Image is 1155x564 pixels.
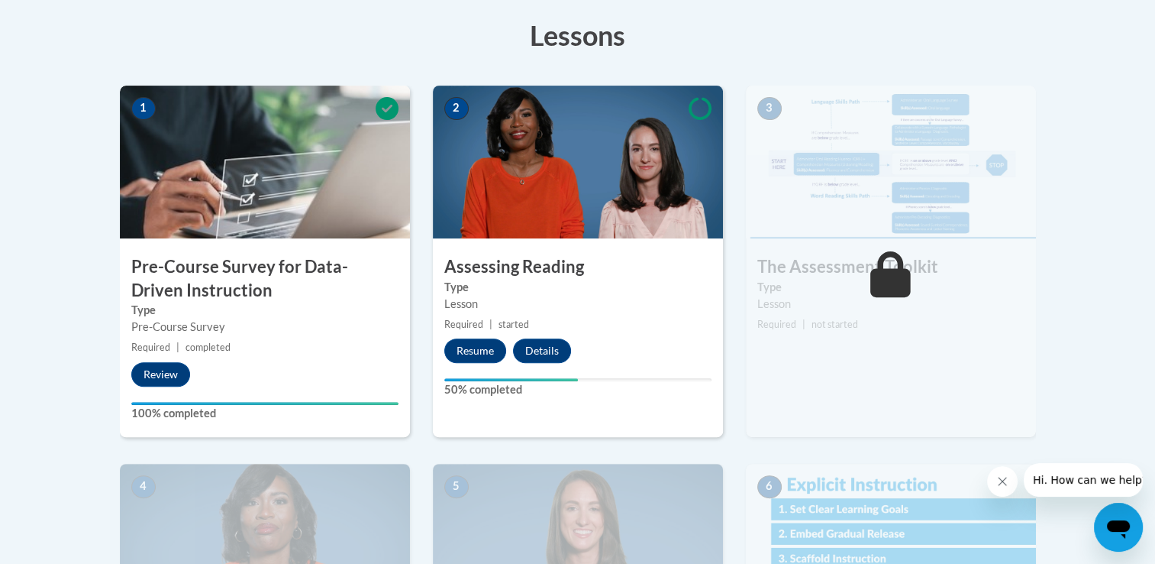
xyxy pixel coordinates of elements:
[757,296,1024,313] div: Lesson
[757,475,782,498] span: 6
[444,319,483,330] span: Required
[120,255,410,303] h3: Pre-Course Survey for Data-Driven Instruction
[444,381,711,398] label: 50% completed
[746,255,1036,279] h3: The Assessment Toolkit
[802,319,805,330] span: |
[131,319,398,335] div: Pre-Course Survey
[444,378,578,381] div: Your progress
[498,319,529,330] span: started
[433,255,723,279] h3: Assessing Reading
[131,362,190,387] button: Review
[489,319,492,330] span: |
[444,279,711,296] label: Type
[757,97,782,120] span: 3
[746,86,1036,238] img: Course Image
[176,342,179,353] span: |
[131,405,398,422] label: 100% completed
[433,86,723,238] img: Course Image
[757,279,1024,296] label: Type
[1024,463,1143,497] iframe: Message from company
[757,319,796,330] span: Required
[444,475,469,498] span: 5
[131,342,170,353] span: Required
[186,342,231,353] span: completed
[131,97,156,120] span: 1
[987,466,1018,497] iframe: Close message
[131,402,398,405] div: Your progress
[131,302,398,319] label: Type
[1094,503,1143,552] iframe: Button to launch messaging window
[513,339,571,363] button: Details
[444,339,506,363] button: Resume
[131,475,156,498] span: 4
[444,296,711,313] div: Lesson
[120,86,410,238] img: Course Image
[811,319,858,330] span: not started
[444,97,469,120] span: 2
[120,16,1036,54] h3: Lessons
[9,11,124,23] span: Hi. How can we help?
